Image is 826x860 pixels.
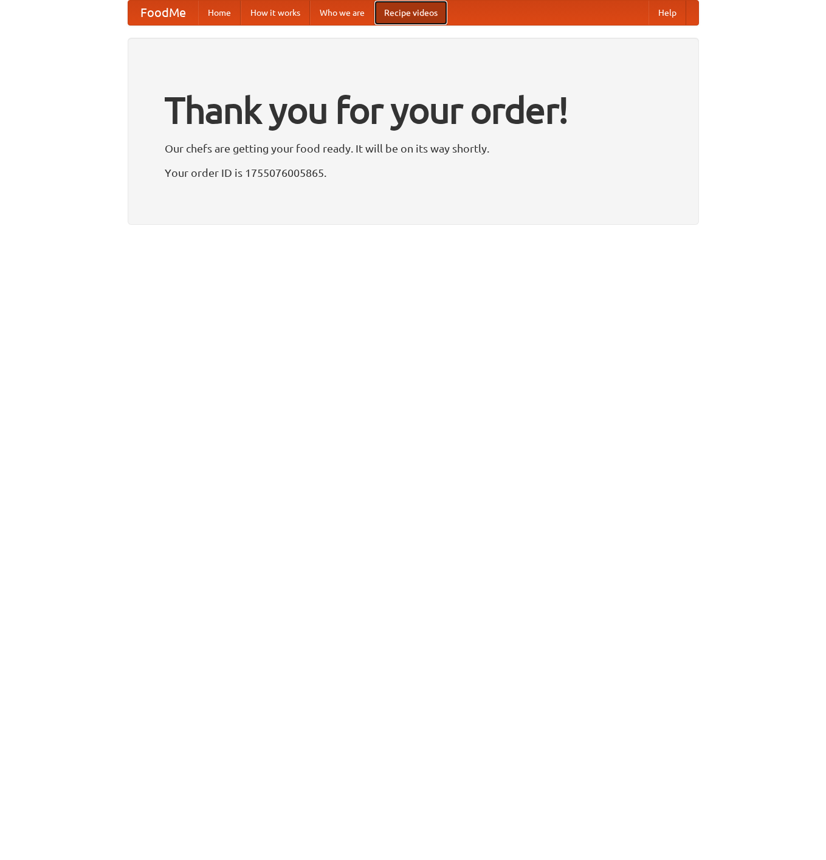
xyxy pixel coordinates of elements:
[165,81,662,139] h1: Thank you for your order!
[310,1,374,25] a: Who we are
[128,1,198,25] a: FoodMe
[374,1,447,25] a: Recipe videos
[198,1,241,25] a: Home
[165,163,662,182] p: Your order ID is 1755076005865.
[649,1,686,25] a: Help
[241,1,310,25] a: How it works
[165,139,662,157] p: Our chefs are getting your food ready. It will be on its way shortly.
